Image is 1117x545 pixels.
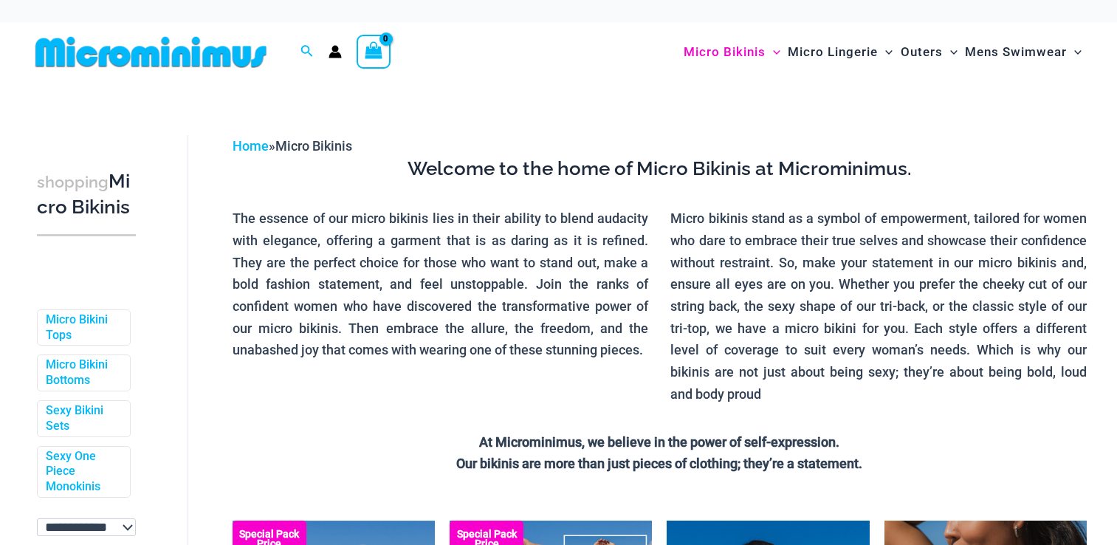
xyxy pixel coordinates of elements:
[788,33,878,71] span: Micro Lingerie
[680,30,784,75] a: Micro BikinisMenu ToggleMenu Toggle
[46,357,119,388] a: Micro Bikini Bottoms
[670,208,1087,405] p: Micro bikinis stand as a symbol of empowerment, tailored for women who dare to embrace their true...
[901,33,943,71] span: Outers
[37,169,136,220] h3: Micro Bikinis
[30,35,272,69] img: MM SHOP LOGO FLAT
[479,434,839,450] strong: At Microminimus, we believe in the power of self-expression.
[456,456,862,471] strong: Our bikinis are more than just pieces of clothing; they’re a statement.
[1067,33,1082,71] span: Menu Toggle
[897,30,961,75] a: OutersMenu ToggleMenu Toggle
[684,33,766,71] span: Micro Bikinis
[233,157,1087,182] h3: Welcome to the home of Micro Bikinis at Microminimus.
[766,33,780,71] span: Menu Toggle
[37,173,109,191] span: shopping
[943,33,958,71] span: Menu Toggle
[233,138,352,154] span: »
[46,312,119,343] a: Micro Bikini Tops
[233,138,269,154] a: Home
[46,403,119,434] a: Sexy Bikini Sets
[784,30,896,75] a: Micro LingerieMenu ToggleMenu Toggle
[961,30,1085,75] a: Mens SwimwearMenu ToggleMenu Toggle
[233,208,649,361] p: The essence of our micro bikinis lies in their ability to blend audacity with elegance, offering ...
[965,33,1067,71] span: Mens Swimwear
[275,138,352,154] span: Micro Bikinis
[357,35,391,69] a: View Shopping Cart, empty
[37,518,136,536] select: wpc-taxonomy-pa_color-745982
[300,43,314,61] a: Search icon link
[329,45,342,58] a: Account icon link
[878,33,893,71] span: Menu Toggle
[46,449,119,495] a: Sexy One Piece Monokinis
[678,27,1087,77] nav: Site Navigation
